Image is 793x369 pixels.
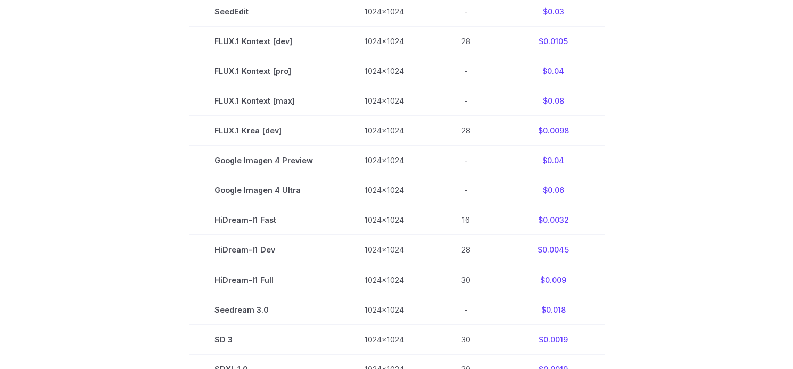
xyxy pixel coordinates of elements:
td: 1024x1024 [338,235,429,265]
td: 1024x1024 [338,324,429,354]
td: $0.0098 [502,116,605,146]
td: HiDream-I1 Dev [189,235,338,265]
td: 1024x1024 [338,116,429,146]
td: 1024x1024 [338,146,429,175]
td: - [429,175,502,205]
td: $0.0032 [502,205,605,235]
td: $0.0019 [502,324,605,354]
td: SD 3 [189,324,338,354]
td: 28 [429,116,502,146]
td: $0.018 [502,295,605,324]
td: 1024x1024 [338,56,429,86]
td: FLUX.1 Kontext [pro] [189,56,338,86]
td: HiDream-I1 Fast [189,205,338,235]
td: 1024x1024 [338,86,429,116]
td: FLUX.1 Krea [dev] [189,116,338,146]
td: $0.06 [502,175,605,205]
td: $0.04 [502,146,605,175]
td: 1024x1024 [338,265,429,295]
td: Seedream 3.0 [189,295,338,324]
td: 1024x1024 [338,295,429,324]
td: 1024x1024 [338,175,429,205]
td: 16 [429,205,502,235]
td: - [429,86,502,116]
td: $0.0105 [502,27,605,56]
td: - [429,56,502,86]
td: 30 [429,265,502,295]
td: Google Imagen 4 Preview [189,146,338,175]
td: $0.0045 [502,235,605,265]
td: - [429,295,502,324]
td: HiDream-I1 Full [189,265,338,295]
td: $0.08 [502,86,605,116]
td: $0.04 [502,56,605,86]
td: 28 [429,27,502,56]
td: 1024x1024 [338,27,429,56]
td: $0.009 [502,265,605,295]
td: 28 [429,235,502,265]
td: Google Imagen 4 Ultra [189,175,338,205]
td: 1024x1024 [338,205,429,235]
td: - [429,146,502,175]
td: FLUX.1 Kontext [dev] [189,27,338,56]
td: 30 [429,324,502,354]
td: FLUX.1 Kontext [max] [189,86,338,116]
